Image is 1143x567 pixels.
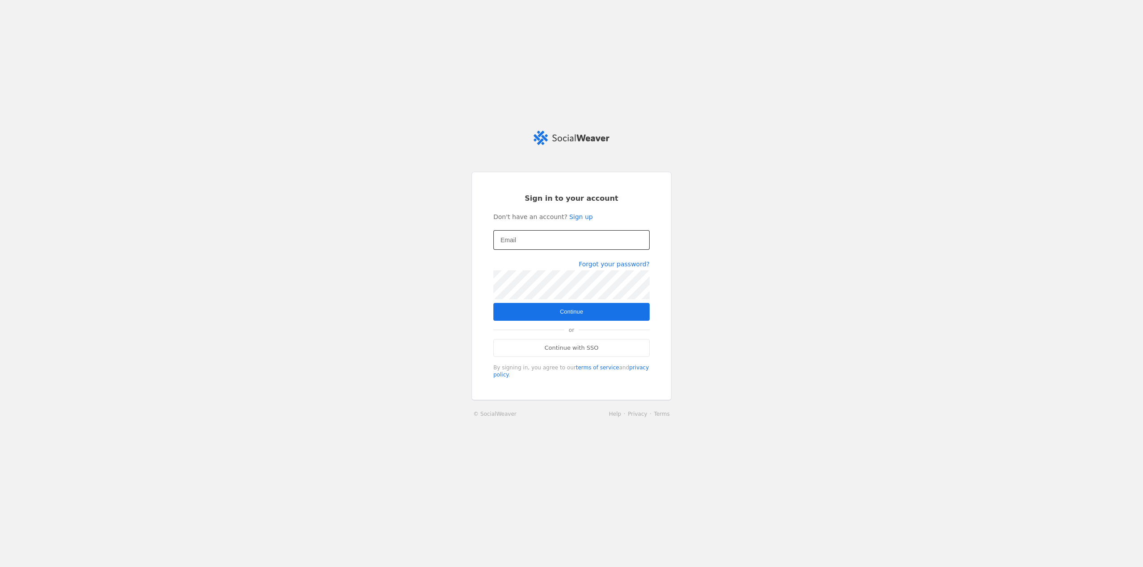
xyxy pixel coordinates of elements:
a: Forgot your password? [579,261,650,268]
a: privacy policy [493,364,649,378]
span: Sign in to your account [525,194,618,203]
span: Continue [560,307,583,316]
a: terms of service [576,364,619,371]
a: Help [609,411,621,417]
input: Email [501,235,642,245]
span: Don't have an account? [493,212,567,221]
span: or [564,321,579,339]
a: Sign up [569,212,593,221]
div: By signing in, you agree to our and . [493,364,650,378]
li: · [621,410,628,418]
button: Continue [493,303,650,321]
li: · [647,410,654,418]
mat-label: Email [501,235,516,245]
a: Privacy [628,411,647,417]
a: © SocialWeaver [473,410,517,418]
a: Continue with SSO [493,339,650,357]
a: Terms [654,411,670,417]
